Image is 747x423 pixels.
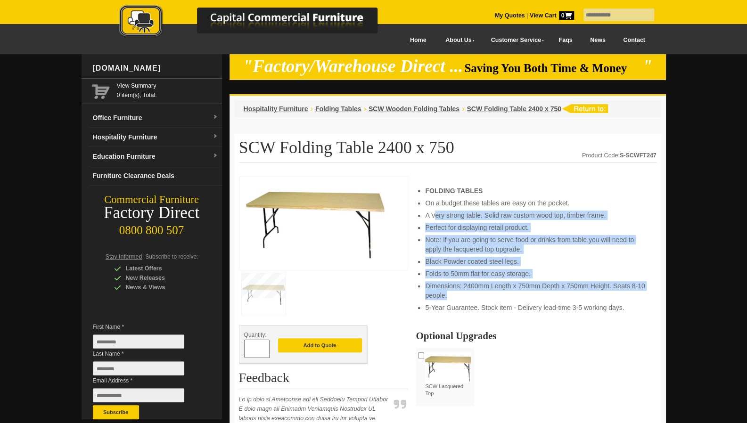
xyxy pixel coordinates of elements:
a: Folding Tables [315,105,361,113]
div: Product Code: [582,151,657,160]
span: Stay Informed [106,253,142,260]
a: View Cart0 [528,12,574,19]
span: First Name * [93,322,198,332]
div: Latest Offers [114,264,204,273]
em: "Factory/Warehouse Direct ... [243,57,463,76]
a: My Quotes [495,12,525,19]
li: Folds to 50mm flat for easy storage. [425,269,647,278]
a: Education Furnituredropdown [89,147,222,166]
input: First Name * [93,334,184,349]
span: 0 item(s), Total: [117,81,218,98]
a: View Summary [117,81,218,90]
div: New Releases [114,273,204,283]
h1: SCW Folding Table 2400 x 750 [239,138,657,163]
h2: Feedback [239,371,409,389]
img: Capital Commercial Furniture Logo [93,5,423,39]
a: Capital Commercial Furniture Logo [93,5,423,42]
li: › [310,104,312,114]
li: › [363,104,366,114]
h2: Optional Upgrades [416,331,656,341]
span: 0 [559,11,574,20]
span: Subscribe to receive: [145,253,198,260]
div: Commercial Furniture [82,193,222,206]
li: Dimensions: 2400mm Length x 750mm Depth x 750mm Height. Seats 8-10 people. [425,281,647,300]
img: dropdown [213,114,218,120]
span: Email Address * [93,376,198,385]
a: Office Furnituredropdown [89,108,222,128]
a: About Us [435,30,480,51]
a: SCW Folding Table 2400 x 750 [467,105,561,113]
label: SCW Lacquered Top [425,352,471,398]
a: Hospitality Furnituredropdown [89,128,222,147]
span: Quantity: [244,332,267,338]
li: › [462,104,464,114]
a: Furniture Clearance Deals [89,166,222,186]
em: " [642,57,652,76]
strong: FOLDING TABLES [425,187,483,195]
a: News [581,30,614,51]
li: Black Powder coated steel legs. [425,257,647,266]
a: Customer Service [480,30,550,51]
img: dropdown [213,134,218,139]
a: SCW Wooden Folding Tables [369,105,460,113]
button: Subscribe [93,405,139,419]
a: Contact [614,30,654,51]
li: Perfect for displaying retail product. [425,223,647,232]
img: SCW Folding Table 2400 x 750 [244,182,386,262]
div: Factory Direct [82,206,222,220]
li: A Very strong table. Solid raw custom wood top, timber frame. [425,211,647,220]
span: Saving You Both Time & Money [464,62,641,74]
div: 0800 800 507 [82,219,222,237]
strong: View Cart [530,12,574,19]
a: Faqs [550,30,582,51]
img: SCW Lacquered Top [425,352,471,383]
input: Email Address * [93,388,184,402]
div: [DOMAIN_NAME] [89,54,222,82]
img: dropdown [213,153,218,159]
li: 5-Year Guarantee. Stock item - Delivery lead-time 3-5 working days. [425,303,647,312]
li: Note: If you are going to serve food or drinks from table you will need to apply the lacquered to... [425,235,647,254]
button: Add to Quote [278,338,362,352]
span: Last Name * [93,349,198,358]
strong: S-SCWFT247 [620,152,657,159]
li: On a budget these tables are easy on the pocket. [425,198,647,208]
input: Last Name * [93,361,184,375]
img: return to [561,104,608,113]
a: Hospitality Furniture [244,105,308,113]
div: News & Views [114,283,204,292]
